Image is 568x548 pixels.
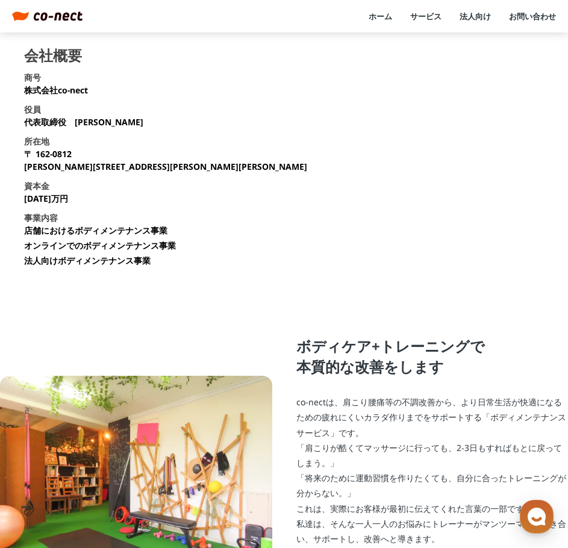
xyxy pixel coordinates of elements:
[410,11,442,22] a: サービス
[24,224,167,237] li: 店舗におけるボディメンテナンス事業
[24,179,49,192] h3: 資本金
[24,84,88,96] p: 株式会社co-nect
[24,103,41,116] h3: 役員
[24,192,68,205] p: [DATE]万円
[24,48,82,63] h2: 会社概要
[369,11,392,22] a: ホーム
[509,11,556,22] a: お問い合わせ
[24,239,176,252] li: オンラインでのボディメンテナンス事業
[24,148,307,173] p: 〒 162-0812 [PERSON_NAME][STREET_ADDRESS][PERSON_NAME][PERSON_NAME]
[24,135,49,148] h3: 所在地
[24,116,143,128] p: 代表取締役 [PERSON_NAME]
[24,71,41,84] h3: 商号
[24,211,58,224] h3: 事業内容
[460,11,491,22] a: 法人向け
[24,254,151,267] li: 法人向けボディメンテナンス事業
